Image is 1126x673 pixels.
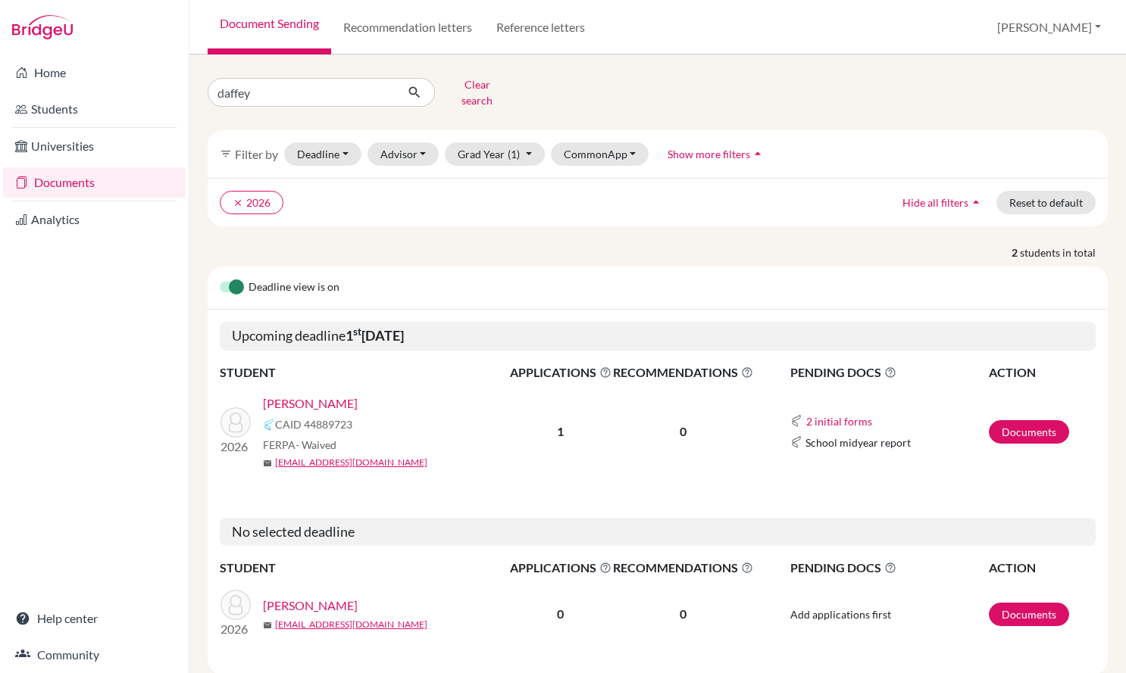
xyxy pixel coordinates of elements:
span: - Waived [296,438,336,451]
a: [PERSON_NAME] [263,394,358,413]
b: 1 [557,424,564,438]
a: Documents [989,420,1069,444]
a: Documents [989,603,1069,626]
a: Documents [3,167,186,198]
span: students in total [1020,245,1108,260]
button: Hide all filtersarrow_drop_up [890,191,996,214]
i: filter_list [220,148,232,160]
th: ACTION [988,363,1096,382]
p: 2026 [221,620,251,638]
i: arrow_drop_up [750,146,765,161]
button: Deadline [284,142,361,166]
img: Common App logo [790,436,802,448]
span: Hide all filters [902,196,968,209]
button: Clear search [435,73,519,112]
span: School midyear report [805,435,911,450]
span: APPLICATIONS [510,363,611,382]
span: Show more filters [668,148,750,160]
span: FERPA [263,437,336,453]
button: Advisor [368,142,439,166]
img: Daffey, Wilder [221,407,251,438]
span: Filter by [235,147,278,161]
span: mail [263,459,272,468]
a: [EMAIL_ADDRESS][DOMAIN_NAME] [275,618,427,631]
p: 0 [613,605,753,623]
th: ACTION [988,558,1096,578]
button: CommonApp [551,142,649,166]
img: Common App logo [790,415,802,427]
p: 2026 [221,438,251,456]
button: Show more filtersarrow_drop_up [655,142,778,166]
input: Find student by name... [208,78,396,107]
a: [PERSON_NAME] [263,597,358,615]
img: Daffey, Anderson [221,590,251,620]
span: Deadline view is on [249,279,339,297]
a: Home [3,58,186,88]
a: Universities [3,131,186,161]
span: PENDING DOCS [790,363,987,382]
span: PENDING DOCS [790,559,987,577]
img: Bridge-U [12,15,73,39]
i: arrow_drop_up [968,195,984,210]
span: RECOMMENDATIONS [613,559,753,577]
strong: 2 [1012,245,1020,260]
button: [PERSON_NAME] [990,13,1108,42]
a: [EMAIL_ADDRESS][DOMAIN_NAME] [275,456,427,469]
span: CAID 44889723 [275,416,352,432]
a: Help center [3,603,186,634]
span: RECOMMENDATIONS [613,363,753,382]
p: 0 [613,422,753,441]
b: 0 [557,606,564,621]
h5: Upcoming deadline [220,322,1096,351]
sup: st [353,326,361,338]
button: Reset to default [996,191,1096,214]
button: Grad Year(1) [445,142,545,166]
b: 1 [DATE] [346,327,404,344]
button: 2 initial forms [805,413,873,430]
th: STUDENT [220,363,509,382]
th: STUDENT [220,558,509,578]
a: Students [3,94,186,124]
a: Analytics [3,204,186,235]
img: Common App logo [263,419,275,431]
span: mail [263,621,272,630]
span: APPLICATIONS [510,559,611,577]
span: (1) [508,148,520,160]
span: Add applications first [790,608,891,621]
i: clear [233,198,243,208]
a: Community [3,640,186,670]
button: clear2026 [220,191,283,214]
h5: No selected deadline [220,518,1096,547]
